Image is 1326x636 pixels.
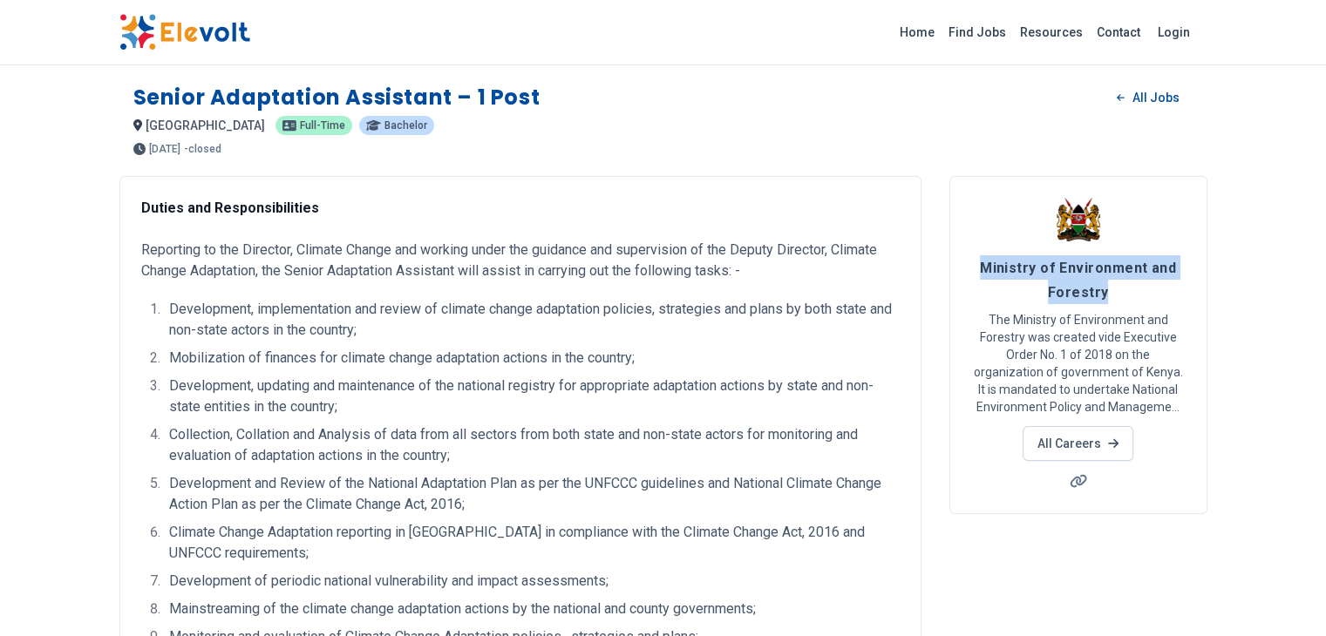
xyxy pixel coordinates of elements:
[300,120,345,131] span: full-time
[164,299,900,341] li: Development, implementation and review of climate change adaptation policies, strategies and plan...
[893,18,942,46] a: Home
[942,18,1013,46] a: Find Jobs
[1090,18,1147,46] a: Contact
[164,571,900,592] li: Development of periodic national vulnerability and impact assessments;
[146,118,265,132] span: [GEOGRAPHIC_DATA]
[164,473,900,515] li: Development and Review of the National Adaptation Plan as per the UNFCCC guidelines and National ...
[164,599,900,619] li: Mainstreaming of the climate change adaptation actions by the national and county governments;
[149,144,180,154] span: [DATE]
[1023,426,1133,461] a: All Careers
[971,311,1186,416] p: The Ministry of Environment and Forestry was created vide Executive Order No. 1 of 2018 on the or...
[164,522,900,564] li: Climate Change Adaptation reporting in [GEOGRAPHIC_DATA] in compliance with the Climate Change Ac...
[164,424,900,466] li: Collection, Collation and Analysis of data from all sectors from both state and non-state actors ...
[1147,15,1200,50] a: Login
[141,200,319,216] strong: Duties and Responsibilities
[133,84,541,112] h1: Senior Adaptation Assistant – 1 Post
[980,260,1176,301] span: Ministry of Environment and Forestry
[164,348,900,369] li: Mobilization of finances for climate change adaptation actions in the country;
[384,120,427,131] span: bachelor
[1057,198,1100,241] img: Ministry of Environment and Forestry
[1239,552,1326,636] iframe: Chat Widget
[1013,18,1090,46] a: Resources
[141,198,900,281] p: Reporting to the Director, Climate Change and working under the guidance and supervision of the D...
[184,144,221,154] p: - closed
[164,376,900,417] li: Development, updating and maintenance of the national registry for appropriate adaptation actions...
[119,14,250,51] img: Elevolt
[1103,85,1193,111] a: All Jobs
